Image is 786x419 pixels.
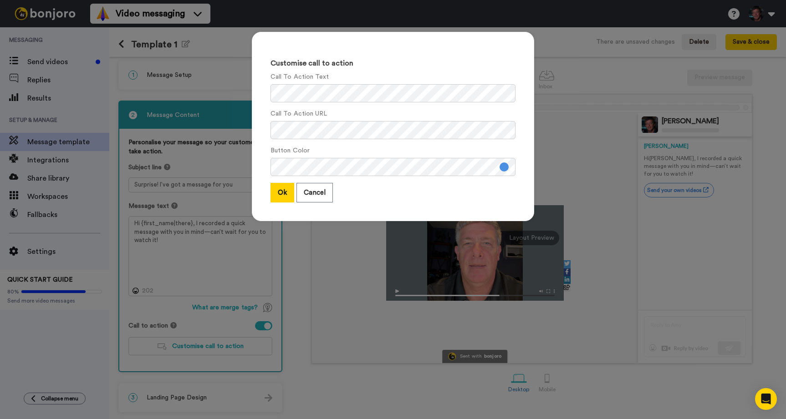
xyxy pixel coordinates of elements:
[296,183,333,202] button: Cancel
[755,388,777,410] div: Open Intercom Messenger
[271,146,310,156] label: Button Color
[271,72,329,82] label: Call To Action Text
[271,183,294,202] button: Ok
[271,109,327,119] label: Call To Action URL
[271,60,515,68] h3: Customise call to action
